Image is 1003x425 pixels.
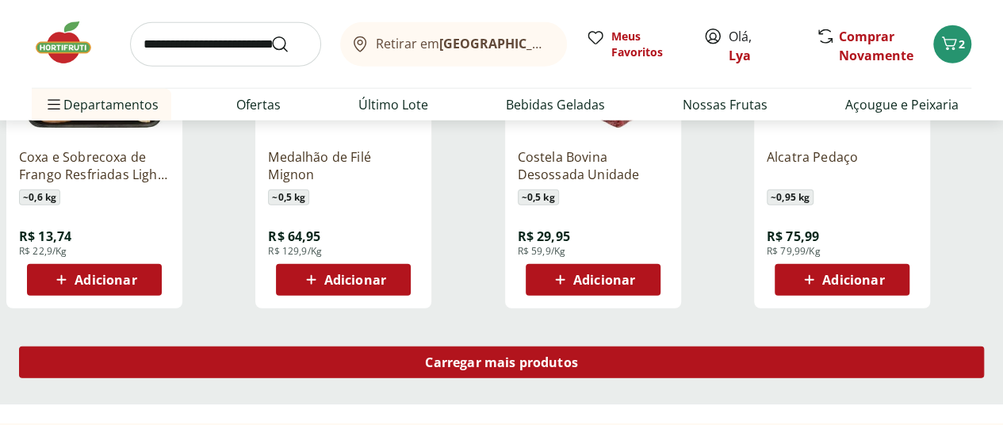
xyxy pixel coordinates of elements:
a: Lya [729,47,751,64]
a: Nossas Frutas [683,95,768,114]
span: ~ 0,5 kg [268,190,309,205]
b: [GEOGRAPHIC_DATA]/[GEOGRAPHIC_DATA] [439,35,706,52]
span: Adicionar [75,274,136,286]
span: R$ 59,9/Kg [518,245,566,258]
span: R$ 13,74 [19,228,71,245]
span: R$ 129,9/Kg [268,245,322,258]
span: R$ 22,9/Kg [19,245,67,258]
span: Departamentos [44,86,159,124]
a: Açougue e Peixaria [845,95,959,114]
span: 2 [959,36,965,52]
a: Último Lote [358,95,428,114]
a: Medalhão de Filé Mignon [268,148,419,183]
span: Adicionar [324,274,386,286]
span: R$ 64,95 [268,228,320,245]
a: Alcatra Pedaço [767,148,917,183]
a: Carregar mais produtos [19,347,984,385]
span: Olá, [729,27,799,65]
button: Adicionar [27,264,162,296]
span: R$ 79,99/Kg [767,245,821,258]
a: Coxa e Sobrecoxa de Frango Resfriadas Light Unidade [19,148,170,183]
button: Retirar em[GEOGRAPHIC_DATA]/[GEOGRAPHIC_DATA] [340,22,567,67]
img: Hortifruti [32,19,111,67]
input: search [130,22,321,67]
span: Meus Favoritos [611,29,684,60]
span: Retirar em [376,36,551,51]
span: ~ 0,6 kg [19,190,60,205]
span: ~ 0,5 kg [518,190,559,205]
span: Carregar mais produtos [425,356,578,369]
a: Comprar Novamente [839,28,913,64]
button: Adicionar [526,264,660,296]
a: Costela Bovina Desossada Unidade [518,148,668,183]
button: Submit Search [270,35,308,54]
button: Menu [44,86,63,124]
button: Carrinho [933,25,971,63]
span: R$ 29,95 [518,228,570,245]
span: Adicionar [573,274,635,286]
a: Bebidas Geladas [506,95,605,114]
span: ~ 0,95 kg [767,190,814,205]
a: Meus Favoritos [586,29,684,60]
span: Adicionar [822,274,884,286]
button: Adicionar [276,264,411,296]
span: R$ 75,99 [767,228,819,245]
a: Ofertas [236,95,281,114]
button: Adicionar [775,264,909,296]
